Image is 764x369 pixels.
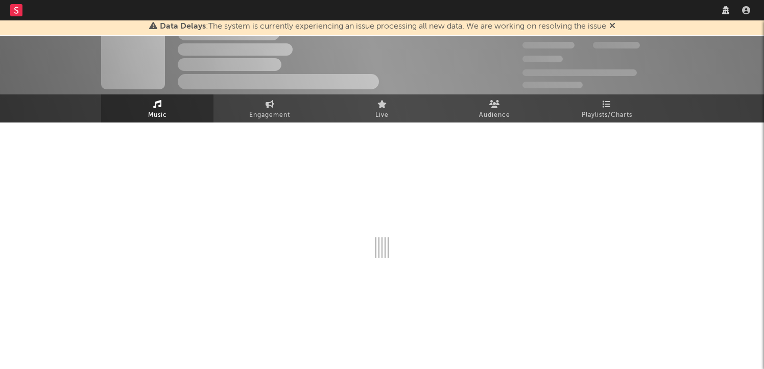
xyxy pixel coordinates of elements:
[582,109,632,121] span: Playlists/Charts
[522,82,583,88] span: Jump Score: 85.0
[522,69,637,76] span: 50,000,000 Monthly Listeners
[375,109,389,121] span: Live
[522,42,575,48] span: 50,000,000
[148,109,167,121] span: Music
[249,109,290,121] span: Engagement
[593,42,640,48] span: 1,000,000
[551,94,663,122] a: Playlists/Charts
[609,22,615,31] span: Dismiss
[101,94,213,122] a: Music
[160,22,206,31] span: Data Delays
[522,56,563,62] span: 100,000
[160,22,606,31] span: : The system is currently experiencing an issue processing all new data. We are working on resolv...
[213,94,326,122] a: Engagement
[438,94,551,122] a: Audience
[326,94,438,122] a: Live
[479,109,510,121] span: Audience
